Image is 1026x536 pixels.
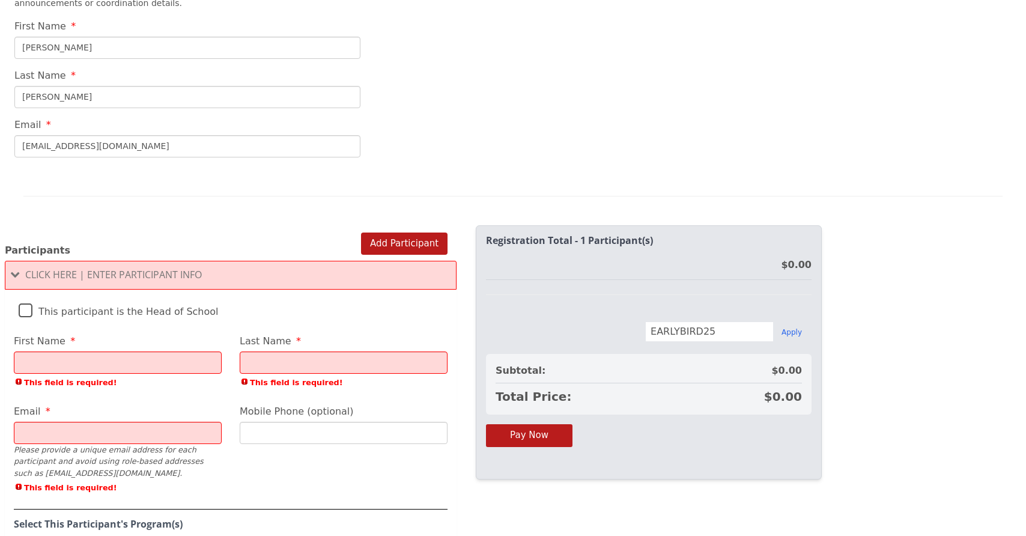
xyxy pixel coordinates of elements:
[25,268,202,281] span: Click Here | Enter Participant Info
[764,388,802,405] span: $0.00
[14,406,40,417] span: Email
[19,296,219,321] label: This participant is the Head of School
[771,364,802,378] span: $0.00
[496,364,545,378] span: Subtotal:
[240,335,291,347] span: Last Name
[14,482,222,493] span: This field is required!
[361,233,448,255] button: Add Participant
[14,70,66,81] span: Last Name
[496,388,571,405] span: Total Price:
[645,321,774,342] input: Enter discount code
[240,377,448,388] span: This field is required!
[14,444,222,479] div: Please provide a unique email address for each participant and avoid using role-based addresses s...
[14,519,448,530] h4: Select This Participant's Program(s)
[14,335,65,347] span: First Name
[14,377,222,388] span: This field is required!
[14,20,66,32] span: First Name
[486,236,812,246] h2: Registration Total - 1 Participant(s)
[486,424,572,446] button: Pay Now
[14,37,360,59] input: First Name
[14,135,360,157] input: Email
[14,86,360,108] input: Last Name
[14,119,41,130] span: Email
[240,406,354,417] span: Mobile Phone (optional)
[5,245,70,256] span: Participants
[782,327,802,337] button: Apply
[781,258,812,272] div: $0.00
